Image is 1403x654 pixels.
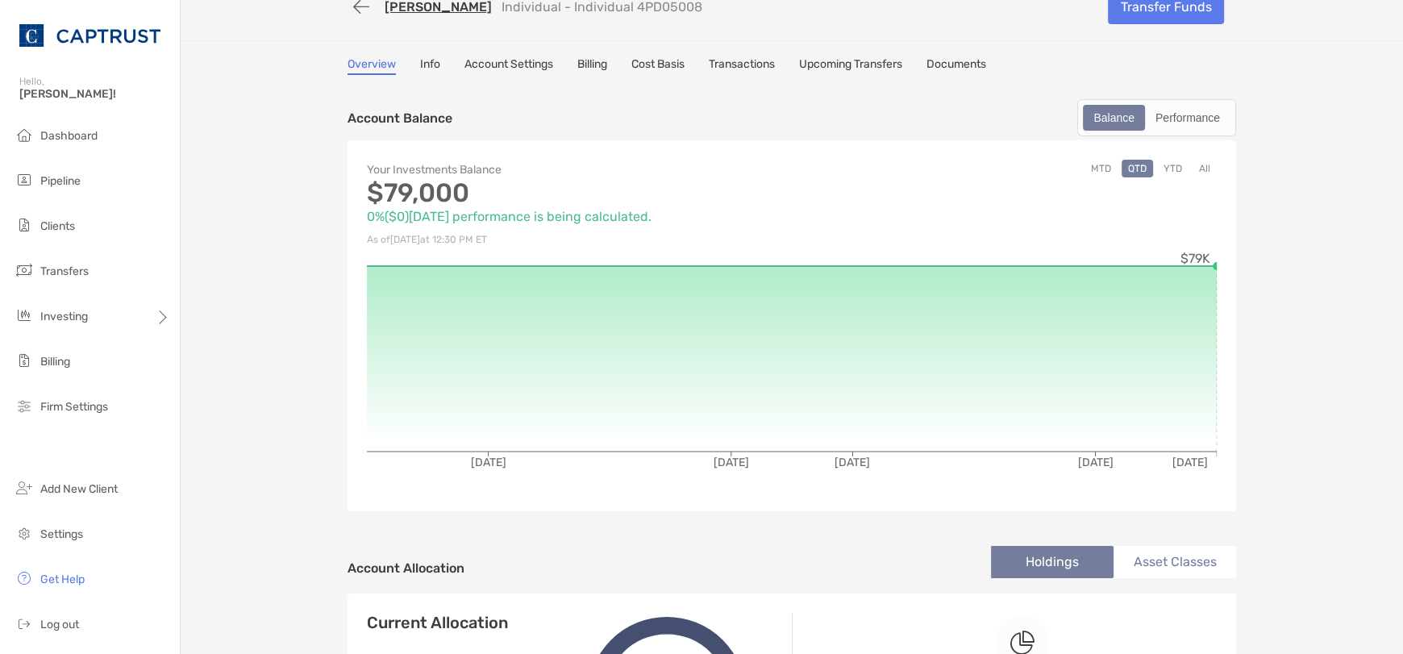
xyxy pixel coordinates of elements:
img: clients icon [15,215,34,235]
a: Info [420,57,440,75]
span: Billing [40,355,70,369]
img: get-help icon [15,569,34,588]
span: Clients [40,219,75,233]
p: $79,000 [367,183,792,203]
button: YTD [1157,160,1189,177]
div: Performance [1147,106,1229,129]
a: Cost Basis [631,57,685,75]
a: Upcoming Transfers [799,57,902,75]
div: segmented control [1077,99,1236,136]
tspan: [DATE] [471,456,506,469]
tspan: [DATE] [714,456,749,469]
tspan: [DATE] [1172,456,1207,469]
h4: Current Allocation [367,613,508,632]
span: Log out [40,618,79,631]
span: Get Help [40,573,85,586]
p: As of [DATE] at 12:30 PM ET [367,230,792,250]
img: investing icon [15,306,34,325]
h4: Account Allocation [348,560,464,576]
img: firm-settings icon [15,396,34,415]
span: Add New Client [40,482,118,496]
img: add_new_client icon [15,478,34,498]
p: Account Balance [348,108,452,128]
img: transfers icon [15,260,34,280]
img: CAPTRUST Logo [19,6,160,65]
a: Transactions [709,57,775,75]
span: Transfers [40,265,89,278]
span: Pipeline [40,174,81,188]
button: MTD [1085,160,1118,177]
div: Balance [1085,106,1143,129]
img: settings icon [15,523,34,543]
img: pipeline icon [15,170,34,190]
img: dashboard icon [15,125,34,144]
span: [PERSON_NAME]! [19,87,170,101]
img: billing icon [15,351,34,370]
button: QTD [1122,160,1153,177]
span: Investing [40,310,88,323]
tspan: [DATE] [1077,456,1113,469]
li: Asset Classes [1114,546,1236,578]
button: All [1193,160,1217,177]
a: Billing [577,57,607,75]
li: Holdings [991,546,1114,578]
a: Overview [348,57,396,75]
tspan: [DATE] [835,456,870,469]
p: Your Investments Balance [367,160,792,180]
span: Firm Settings [40,400,108,414]
span: Dashboard [40,129,98,143]
span: Settings [40,527,83,541]
a: Account Settings [464,57,553,75]
img: logout icon [15,614,34,633]
tspan: $79K [1180,251,1210,266]
a: Documents [926,57,986,75]
p: 0% ( $0 ) [DATE] performance is being calculated. [367,206,792,227]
